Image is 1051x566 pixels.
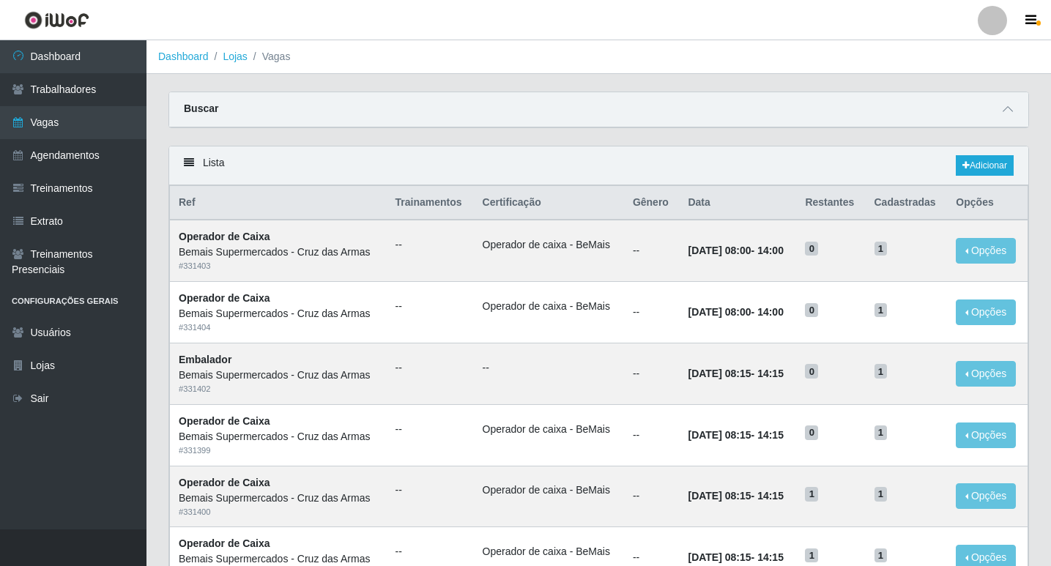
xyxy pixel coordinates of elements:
strong: Embalador [179,354,231,365]
ul: -- [395,422,465,437]
time: 14:15 [757,490,784,502]
th: Data [679,186,796,220]
ul: -- [395,237,465,253]
strong: Operador de Caixa [179,292,270,304]
div: Lista [169,146,1028,185]
li: Operador de caixa - BeMais [483,299,615,314]
span: 0 [805,303,818,318]
div: Bemais Supermercados - Cruz das Armas [179,368,378,383]
div: Bemais Supermercados - Cruz das Armas [179,429,378,444]
div: # 331402 [179,383,378,395]
time: 14:15 [757,429,784,441]
th: Trainamentos [387,186,474,220]
li: Vagas [248,49,291,64]
strong: Operador de Caixa [179,415,270,427]
span: 1 [874,425,888,440]
time: [DATE] 08:00 [688,306,751,318]
div: # 331403 [179,260,378,272]
img: CoreUI Logo [24,11,89,29]
a: Adicionar [956,155,1014,176]
button: Opções [956,238,1016,264]
td: -- [624,404,680,466]
time: [DATE] 08:15 [688,551,751,563]
strong: - [688,245,783,256]
th: Restantes [796,186,865,220]
span: 1 [874,303,888,318]
strong: - [688,306,783,318]
time: 14:00 [757,245,784,256]
span: 0 [805,364,818,379]
div: # 331404 [179,321,378,334]
button: Opções [956,422,1016,448]
button: Opções [956,299,1016,325]
th: Gênero [624,186,680,220]
ul: -- [395,299,465,314]
td: -- [624,466,680,527]
div: Bemais Supermercados - Cruz das Armas [179,245,378,260]
td: -- [624,343,680,404]
button: Opções [956,361,1016,387]
span: 1 [805,487,818,502]
strong: - [688,368,783,379]
div: # 331399 [179,444,378,457]
li: Operador de caixa - BeMais [483,422,615,437]
a: Dashboard [158,51,209,62]
strong: Operador de Caixa [179,477,270,488]
button: Opções [956,483,1016,509]
strong: - [688,490,783,502]
nav: breadcrumb [146,40,1051,74]
strong: - [688,429,783,441]
div: Bemais Supermercados - Cruz das Armas [179,306,378,321]
strong: - [688,551,783,563]
strong: Operador de Caixa [179,231,270,242]
td: -- [624,282,680,343]
span: 0 [805,425,818,440]
a: Lojas [223,51,247,62]
li: Operador de caixa - BeMais [483,544,615,559]
ul: -- [395,544,465,559]
span: 0 [805,242,818,256]
li: Operador de caixa - BeMais [483,483,615,498]
time: 14:15 [757,551,784,563]
span: 1 [874,242,888,256]
time: [DATE] 08:15 [688,490,751,502]
th: Certificação [474,186,624,220]
time: [DATE] 08:00 [688,245,751,256]
th: Opções [947,186,1028,220]
span: 1 [874,487,888,502]
strong: Operador de Caixa [179,537,270,549]
li: Operador de caixa - BeMais [483,237,615,253]
th: Cadastradas [866,186,948,220]
time: 14:15 [757,368,784,379]
ul: -- [395,360,465,376]
span: 1 [805,548,818,563]
th: Ref [170,186,387,220]
time: [DATE] 08:15 [688,429,751,441]
time: 14:00 [757,306,784,318]
div: # 331400 [179,506,378,518]
ul: -- [483,360,615,376]
div: Bemais Supermercados - Cruz das Armas [179,491,378,506]
ul: -- [395,483,465,498]
td: -- [624,220,680,281]
span: 1 [874,364,888,379]
time: [DATE] 08:15 [688,368,751,379]
span: 1 [874,548,888,563]
strong: Buscar [184,103,218,114]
